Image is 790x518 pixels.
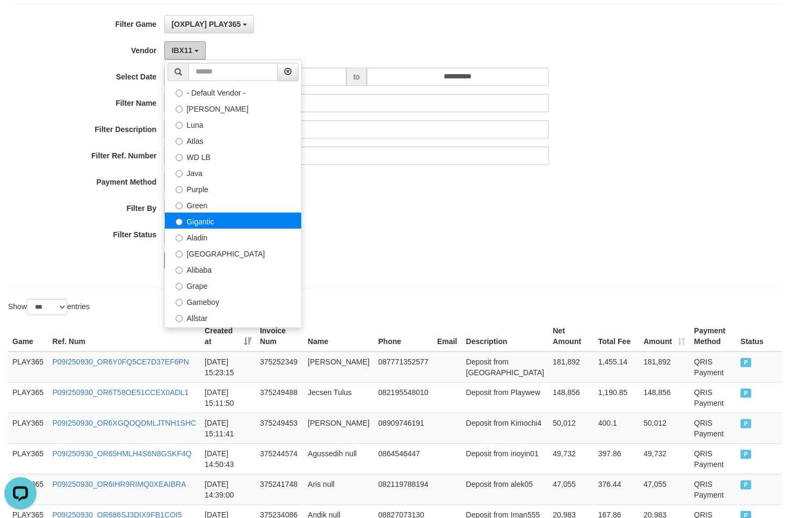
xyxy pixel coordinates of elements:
input: WD LB [176,154,183,161]
td: QRIS Payment [690,474,736,505]
th: Game [8,321,48,352]
td: 0864546447 [374,443,433,474]
td: QRIS Payment [690,413,736,443]
td: PLAY365 [8,382,48,413]
th: Amount: activate to sort column ascending [639,321,690,352]
td: Agussedih null [303,443,374,474]
input: Grape [176,283,183,290]
td: 375249488 [256,382,303,413]
td: Deposit from Playwew [462,382,549,413]
th: Phone [374,321,433,352]
a: P09I250930_OR65HMLH4S6N8GSKF4Q [53,449,192,458]
td: Deposit from Kimochi4 [462,413,549,443]
label: [PERSON_NAME] [165,100,301,116]
th: Name [303,321,374,352]
td: 375244574 [256,443,303,474]
input: Purple [176,186,183,193]
label: Xtr [165,325,301,341]
input: [GEOGRAPHIC_DATA] [176,251,183,258]
a: P09I250930_OR6T58OE51CCEX0ADL1 [53,388,189,397]
span: PAID [741,358,751,367]
span: [OXPLAY] PLAY365 [171,20,241,28]
td: 1,455.14 [594,352,640,383]
td: 082195548010 [374,382,433,413]
span: PAID [741,419,751,428]
td: 08909746191 [374,413,433,443]
th: Ref. Num [48,321,201,352]
th: Description [462,321,549,352]
td: 148,856 [639,382,690,413]
td: [PERSON_NAME] [303,352,374,383]
label: Purple [165,180,301,196]
td: 47,055 [548,474,594,505]
label: [GEOGRAPHIC_DATA] [165,245,301,261]
td: 50,012 [548,413,594,443]
td: QRIS Payment [690,443,736,474]
td: 148,856 [548,382,594,413]
td: 47,055 [639,474,690,505]
label: Luna [165,116,301,132]
td: 375252349 [256,352,303,383]
td: Aris null [303,474,374,505]
td: QRIS Payment [690,382,736,413]
td: [DATE] 14:50:43 [200,443,256,474]
a: P09I250930_OR6XGQOQDMLJTNH1SHC [53,419,197,427]
td: Jecsen Tulus [303,382,374,413]
span: IBX11 [171,46,192,55]
label: Gameboy [165,293,301,309]
button: [OXPLAY] PLAY365 [164,15,254,33]
td: Deposit from inoyin01 [462,443,549,474]
span: PAID [741,389,751,398]
th: Status [736,321,782,352]
td: [DATE] 15:11:41 [200,413,256,443]
label: Atlas [165,132,301,148]
label: - Default Vendor - [165,84,301,100]
input: Gameboy [176,299,183,306]
td: [DATE] 15:11:50 [200,382,256,413]
input: Java [176,170,183,177]
td: PLAY365 [8,443,48,474]
td: 1,190.85 [594,382,640,413]
td: 49,732 [639,443,690,474]
select: Showentries [27,299,67,315]
td: 376.44 [594,474,640,505]
input: Allstar [176,315,183,322]
th: Email [433,321,462,352]
input: - Default Vendor - [176,90,183,97]
th: Payment Method [690,321,736,352]
td: 082119788194 [374,474,433,505]
td: 087771352577 [374,352,433,383]
td: 181,892 [639,352,690,383]
td: 397.86 [594,443,640,474]
label: Allstar [165,309,301,325]
span: to [346,68,367,86]
td: [DATE] 15:23:15 [200,352,256,383]
td: 375249453 [256,413,303,443]
label: Java [165,164,301,180]
button: Open LiveChat chat widget [4,4,37,37]
label: Gigantic [165,213,301,229]
input: Gigantic [176,218,183,225]
td: 49,732 [548,443,594,474]
label: Show entries [8,299,90,315]
label: Grape [165,277,301,293]
th: Invoice Num [256,321,303,352]
td: 181,892 [548,352,594,383]
th: Total Fee [594,321,640,352]
label: Green [165,196,301,213]
label: Aladin [165,229,301,245]
td: 50,012 [639,413,690,443]
input: [PERSON_NAME] [176,106,183,113]
input: Alibaba [176,267,183,274]
span: PAID [741,450,751,459]
a: P09I250930_OR6IHR9RIMQ0XEAIBRA [53,480,186,488]
th: Created at: activate to sort column ascending [200,321,256,352]
a: P09I250930_OR6Y0FQ5CE7D37EF6PN [53,358,189,366]
label: Alibaba [165,261,301,277]
button: IBX11 [164,41,206,60]
td: Deposit from alek05 [462,474,549,505]
td: Deposit from [GEOGRAPHIC_DATA] [462,352,549,383]
td: QRIS Payment [690,352,736,383]
input: Atlas [176,138,183,145]
td: 375241748 [256,474,303,505]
